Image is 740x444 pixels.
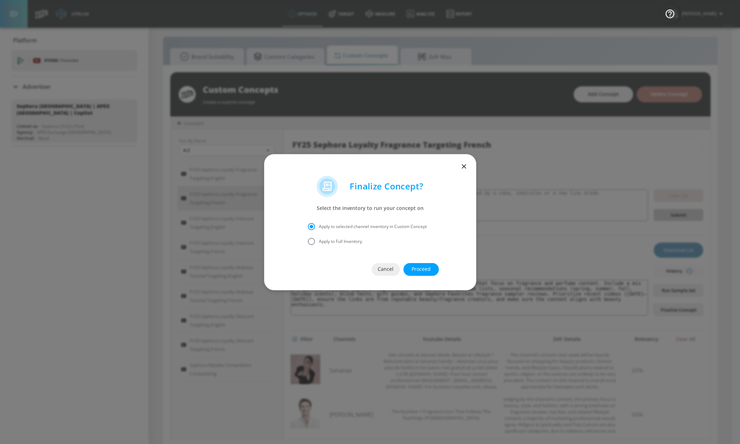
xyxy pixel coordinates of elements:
button: Proceed [403,263,439,276]
p: Finalize Concept? [350,181,423,192]
span: Apply to Full Inventory [319,238,362,245]
span: Apply to selected channel inventory in Custom Concept [319,223,427,230]
p: Select the inventory to run your concept on [303,205,437,211]
button: Open Resource Center [660,4,680,23]
span: Proceed [418,265,425,274]
button: Cancel [372,263,400,276]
